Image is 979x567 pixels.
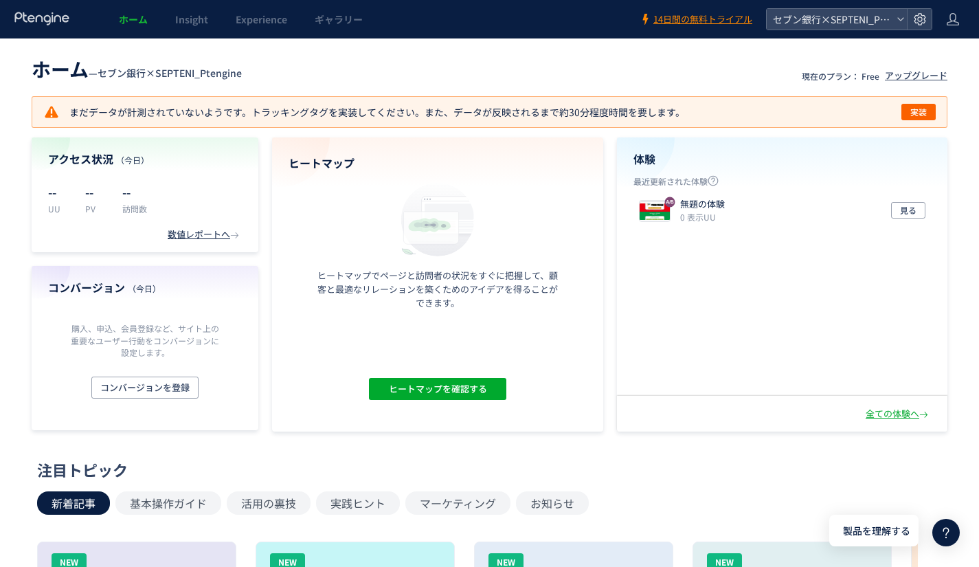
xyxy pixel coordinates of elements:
[680,211,716,223] i: 0 表示UU
[236,12,287,26] span: Experience
[119,12,148,26] span: ホーム
[168,228,242,241] div: 数値レポートへ
[227,491,311,515] button: 活用の裏技
[48,181,69,203] p: --
[37,491,110,515] button: 新着記事
[85,203,106,214] p: PV
[115,491,221,515] button: 基本操作ガイド
[633,175,932,192] p: 最近更新された体験
[175,12,208,26] span: Insight
[122,181,147,203] p: --
[289,155,587,171] h4: ヒートマップ
[802,70,879,82] p: 現在のプラン： Free
[128,282,161,294] span: （今日）
[369,378,506,400] button: ヒートマップを確認する
[633,151,932,167] h4: 体験
[843,524,910,538] span: 製品を理解する
[43,104,685,120] p: まだデータが計測されていないようです。トラッキングタグを実装してください。また、データが反映されるまで約30分程度時間を要します。
[37,459,935,480] div: 注目トピック
[67,322,223,357] p: 購入、申込、会員登録など、サイト上の重要なユーザー行動をコンバージョンに設定します。
[891,202,925,219] button: 見る
[405,491,510,515] button: マーケティング
[901,104,936,120] button: 実装
[48,203,69,214] p: UU
[680,198,725,211] p: 無題の体験
[100,377,190,399] span: コンバージョンを登録
[866,408,931,421] div: 全ての体験へ
[885,69,947,82] div: アップグレード
[653,13,752,26] span: 14日間の無料トライアル
[98,66,242,80] span: セブン銀行×SEPTENI_Ptengine
[516,491,589,515] button: お知らせ
[900,202,916,219] span: 見る
[640,202,670,221] img: f6a31d02a0aed47eab06e85d922b76521756171214424.jpeg
[316,491,400,515] button: 実践ヒント
[769,9,891,30] span: セブン銀行×SEPTENI_Ptengine
[116,154,149,166] span: （今日）
[388,378,486,400] span: ヒートマップを確認する
[48,151,242,167] h4: アクセス状況
[315,12,363,26] span: ギャラリー
[640,13,752,26] a: 14日間の無料トライアル
[32,55,89,82] span: ホーム
[48,280,242,296] h4: コンバージョン
[122,203,147,214] p: 訪問数
[910,104,927,120] span: 実装
[85,181,106,203] p: --
[91,377,199,399] button: コンバージョンを登録
[314,269,561,310] p: ヒートマップでページと訪問者の状況をすぐに把握して、顧客と最適なリレーションを築くためのアイデアを得ることができます。
[32,55,242,82] div: —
